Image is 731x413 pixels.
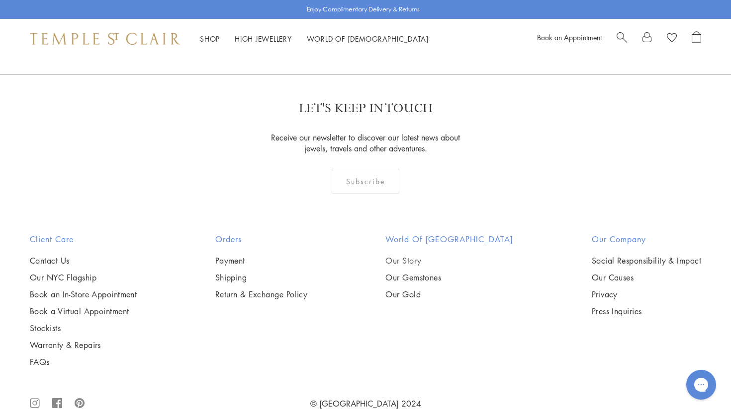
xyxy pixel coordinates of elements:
a: Our Gold [385,289,513,300]
a: Book an Appointment [537,32,602,42]
a: Search [617,31,627,46]
a: Shipping [215,272,308,283]
img: Temple St. Clair [30,33,180,45]
nav: Main navigation [200,33,429,45]
a: World of [DEMOGRAPHIC_DATA]World of [DEMOGRAPHIC_DATA] [307,34,429,44]
a: Our Gemstones [385,272,513,283]
a: Our NYC Flagship [30,272,137,283]
a: Book a Virtual Appointment [30,306,137,317]
a: Stockists [30,323,137,334]
p: Receive our newsletter to discover our latest news about jewels, travels and other adventures. [265,132,466,154]
h2: Client Care [30,233,137,245]
a: Privacy [592,289,701,300]
h2: Our Company [592,233,701,245]
a: FAQs [30,356,137,367]
a: Press Inquiries [592,306,701,317]
a: Book an In-Store Appointment [30,289,137,300]
h2: Orders [215,233,308,245]
a: ShopShop [200,34,220,44]
a: Payment [215,255,308,266]
a: © [GEOGRAPHIC_DATA] 2024 [310,398,421,409]
a: Return & Exchange Policy [215,289,308,300]
a: Contact Us [30,255,137,266]
a: High JewelleryHigh Jewellery [235,34,292,44]
a: Warranty & Repairs [30,340,137,350]
div: Subscribe [332,169,400,194]
iframe: Gorgias live chat messenger [681,366,721,403]
a: Open Shopping Bag [692,31,701,46]
a: Our Story [385,255,513,266]
a: View Wishlist [667,31,677,46]
h2: World of [GEOGRAPHIC_DATA] [385,233,513,245]
a: Social Responsibility & Impact [592,255,701,266]
p: Enjoy Complimentary Delivery & Returns [307,4,420,14]
a: Our Causes [592,272,701,283]
p: LET'S KEEP IN TOUCH [299,100,433,117]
